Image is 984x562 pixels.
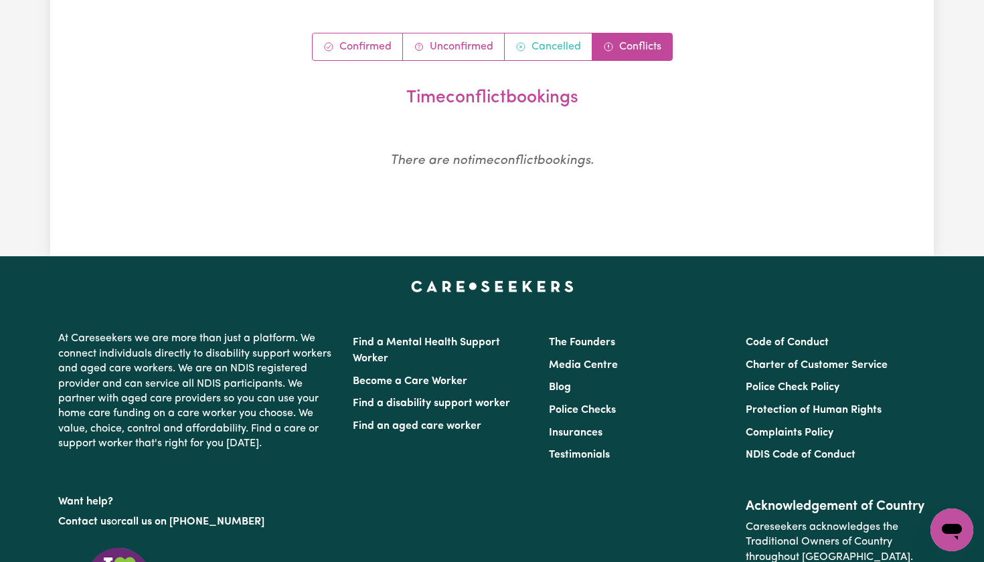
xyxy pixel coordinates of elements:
a: Careseekers home page [411,280,574,291]
a: Unconfirmed bookings [403,33,505,60]
a: Find a Mental Health Support Worker [353,337,500,364]
a: Complaints Policy [746,428,833,438]
p: At Careseekers we are more than just a platform. We connect individuals directly to disability su... [58,326,337,456]
a: Police Check Policy [746,382,839,393]
a: The Founders [549,337,615,348]
a: Confirmed bookings [313,33,403,60]
a: Blog [549,382,571,393]
a: Insurances [549,428,602,438]
iframe: Button to launch messaging window [930,508,973,551]
a: call us on [PHONE_NUMBER] [121,517,264,527]
a: Cancelled bookings [505,33,592,60]
a: Find a disability support worker [353,398,510,409]
a: Code of Conduct [746,337,829,348]
a: Contact us [58,517,111,527]
h2: Acknowledgement of Country [746,498,926,514]
em: There are no timeconflict bookings. [390,155,594,167]
p: Want help? [58,489,337,509]
a: Testimonials [549,450,610,460]
h2: timeconflict bookings [137,88,847,109]
a: Media Centre [549,360,618,371]
a: Charter of Customer Service [746,360,888,371]
a: NDIS Code of Conduct [746,450,855,460]
a: Protection of Human Rights [746,405,882,415]
p: or [58,509,337,535]
a: Find an aged care worker [353,421,481,432]
a: Become a Care Worker [353,376,467,387]
a: Police Checks [549,405,616,415]
a: Conflict bookings [592,33,672,60]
